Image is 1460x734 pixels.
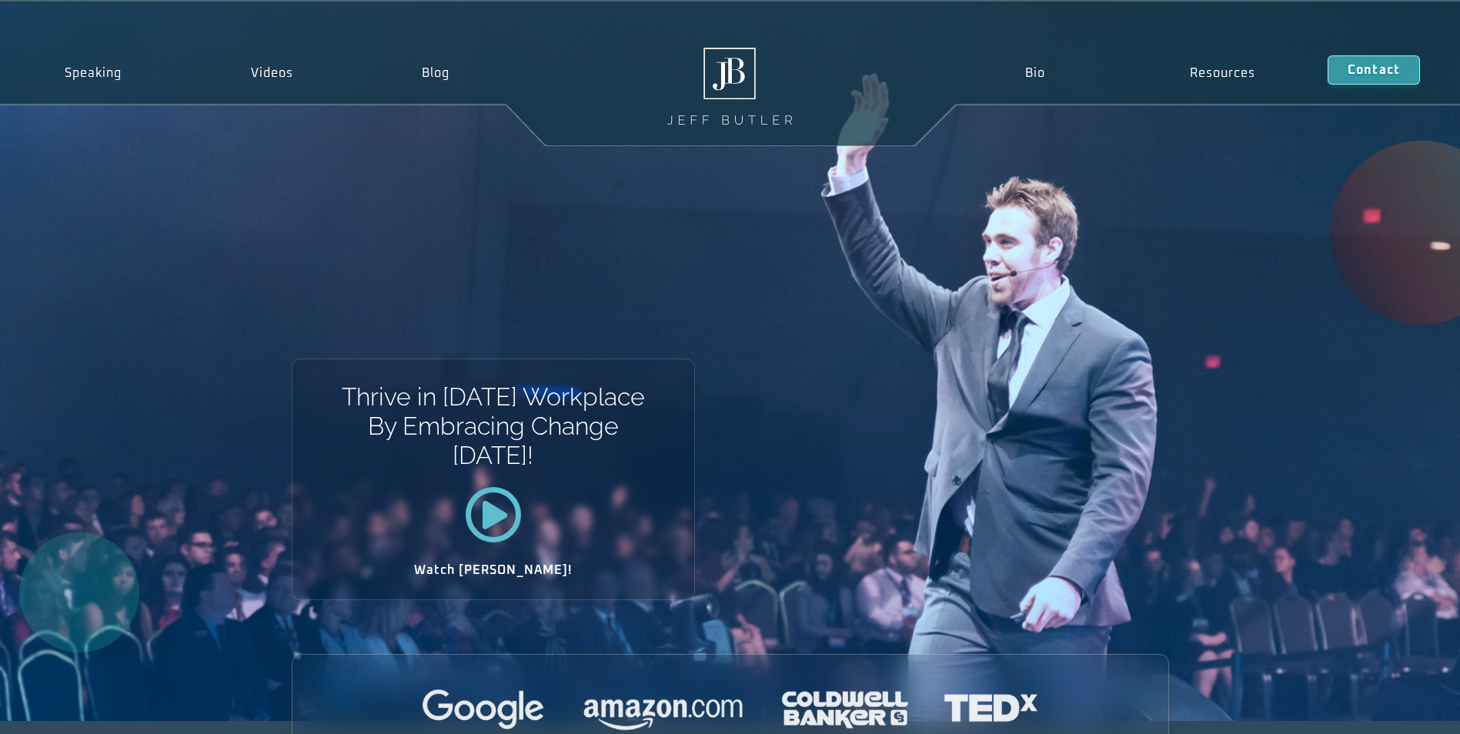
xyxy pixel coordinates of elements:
a: Blog [358,55,515,91]
a: Resources [1118,55,1328,91]
a: Contact [1328,55,1420,85]
nav: Menu [953,55,1328,91]
h1: Thrive in [DATE] Workplace By Embracing Change [DATE]! [340,382,646,471]
h2: Watch [PERSON_NAME]! [346,564,640,576]
span: Contact [1348,64,1400,76]
a: Videos [186,55,358,91]
a: Bio [953,55,1118,91]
